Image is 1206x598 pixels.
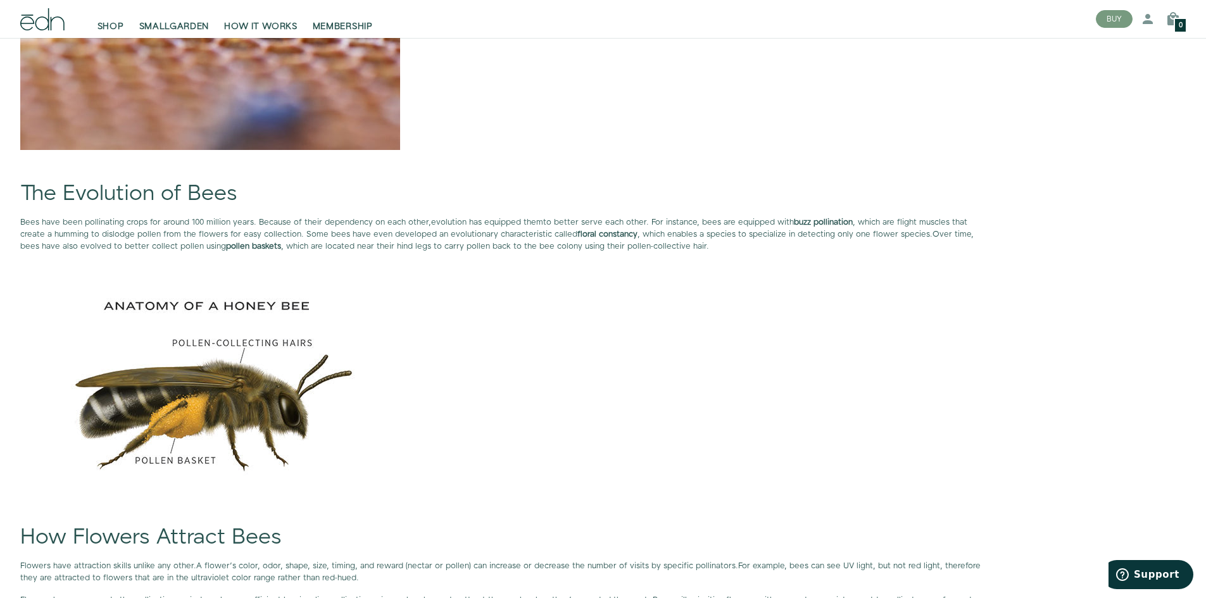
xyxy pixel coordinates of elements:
[1096,10,1133,28] button: BUY
[132,5,217,33] a: SMALLGARDEN
[20,182,988,206] h1: The Evolution of Bees
[305,5,380,33] a: MEMBERSHIP
[431,216,543,228] span: evolution has equipped them
[224,20,297,33] span: HOW IT WORKS
[139,20,210,33] span: SMALLGARDEN
[90,5,132,33] a: SHOP
[794,216,853,228] strong: buzz pollination
[217,5,305,33] a: HOW IT WORKS
[20,228,974,252] span: Over time, bees have also evolved to better collect pollen using , which are located near their h...
[577,228,638,240] strong: floral constancy
[20,560,988,584] p: A flower’s color, odor, shape, size, timing, and reward (nectar or pollen) can increase or decrea...
[226,240,281,252] strong: pollen baskets
[20,526,988,549] h1: How Flowers Attract Bees
[20,216,967,240] span: to better serve each other. For instance, bees are equipped with , which are flight muscles that ...
[313,20,373,33] span: MEMBERSHIP
[20,560,196,571] span: Flowers have attraction skills unlike any other.
[20,216,431,228] span: Bees have been pollinating crops for around 100 million years. Because of their dependency on eac...
[20,560,981,583] span: For example, bees can see UV light, but not red light, therefore they are attracted to flowers th...
[1179,22,1183,29] span: 0
[1109,560,1193,592] iframe: Opens a widget where you can find more information
[97,20,124,33] span: SHOP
